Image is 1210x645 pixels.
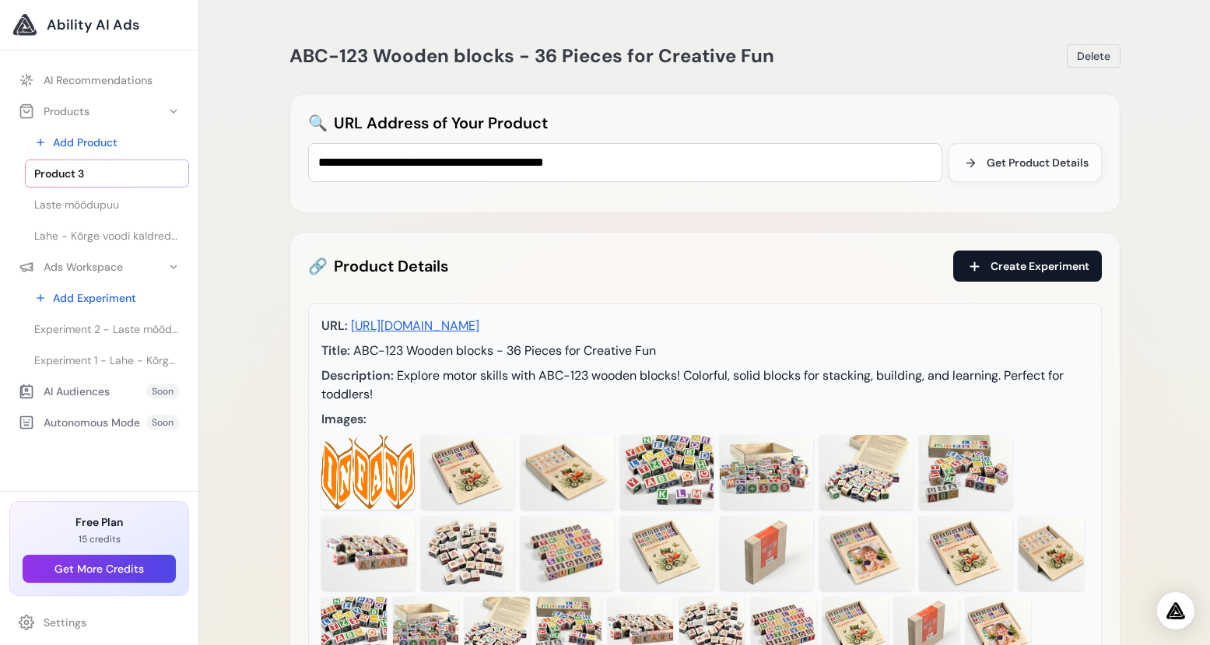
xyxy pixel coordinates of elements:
[321,342,350,359] span: Title:
[819,435,913,510] img: Parsed image
[421,516,514,591] img: Parsed image
[620,435,714,510] img: Parsed image
[321,516,415,591] img: Parsed image
[34,352,180,368] span: Experiment 1 - Lahe - Kõrge voodi kaldredeliga - 90x200cm - Valge
[23,555,176,583] button: Get More Credits
[289,44,774,68] span: ABC-123 Wooden blocks - 36 Pieces for Creative Fun
[9,66,189,94] a: AI Recommendations
[25,159,189,188] a: Product 3
[9,608,189,636] a: Settings
[25,222,189,250] a: Lahe - Kõrge voodi kaldredeliga - 90x200cm - Valge
[23,514,176,530] h3: Free Plan
[308,254,448,279] h2: Product Details
[34,197,119,212] span: Laste mõõdupuu
[321,317,348,334] span: URL:
[521,516,614,591] img: Parsed image
[321,435,415,510] img: Parsed image
[308,254,328,279] span: 🔗
[146,384,180,399] span: Soon
[25,346,189,374] a: Experiment 1 - Lahe - Kõrge voodi kaldredeliga - 90x200cm - Valge
[421,435,514,510] img: Parsed image
[953,251,1102,282] button: Create Experiment
[521,435,614,510] img: Parsed image
[720,516,813,591] img: Parsed image
[1157,592,1194,629] div: Open Intercom Messenger
[19,415,140,430] div: Autonomous Mode
[1019,516,1084,591] img: Parsed image
[308,112,328,134] span: 🔍
[353,342,656,359] span: ABC-123 Wooden blocks - 36 Pieces for Creative Fun
[1067,44,1121,68] button: Delete
[47,14,139,36] span: Ability AI Ads
[146,415,180,430] span: Soon
[949,143,1102,182] button: Get Product Details
[1077,48,1110,64] span: Delete
[308,112,1102,134] h2: URL Address of Your Product
[25,191,189,219] a: Laste mõõdupuu
[34,228,180,244] span: Lahe - Kõrge voodi kaldredeliga - 90x200cm - Valge
[991,258,1089,274] span: Create Experiment
[34,321,180,337] span: Experiment 2 - Laste mõõdupuu - Laste mõõdupuu
[23,533,176,545] p: 15 credits
[321,367,394,384] span: Description:
[25,128,189,156] a: Add Product
[919,435,1012,510] img: Parsed image
[620,516,714,591] img: Parsed image
[12,12,186,37] a: Ability AI Ads
[720,435,813,510] img: Parsed image
[321,367,1064,402] span: Explore motor skills with ABC-123 wooden blocks! Colorful, solid blocks for stacking, building, a...
[9,97,189,125] button: Products
[321,411,367,427] span: Images:
[19,103,89,119] div: Products
[25,284,189,312] a: Add Experiment
[819,516,913,591] img: Parsed image
[987,155,1089,170] span: Get Product Details
[25,315,189,343] a: Experiment 2 - Laste mõõdupuu - Laste mõõdupuu
[19,384,110,399] div: AI Audiences
[9,253,189,281] button: Ads Workspace
[351,317,479,334] a: [URL][DOMAIN_NAME]
[919,516,1012,591] img: Parsed image
[34,166,84,181] span: Product 3
[19,259,123,275] div: Ads Workspace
